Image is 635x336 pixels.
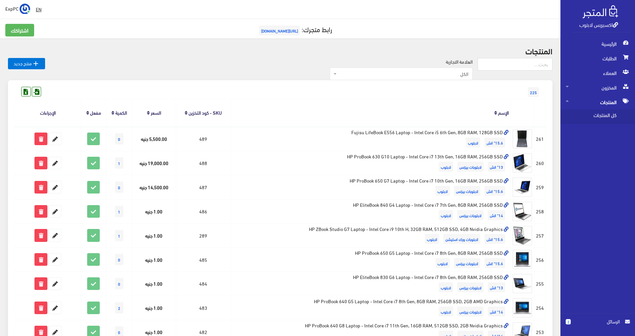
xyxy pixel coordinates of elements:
[534,127,546,151] td: 261
[457,307,484,316] span: لابتوبات بيزنس
[534,199,546,223] td: 258
[231,151,510,175] td: HP ProBook 630 G10 Laptop - Intel Core i7 13th Gen, 16GB RAM, 256GB SSD
[259,26,300,35] span: [URL][DOMAIN_NAME]
[439,307,453,316] span: لابتوب
[115,230,123,241] span: 1
[231,248,510,272] td: HP ProBook 650 G5 Laptop - Intel Core i7 8th Gen, 8GB RAM, 256GB SSD
[115,133,123,144] span: 0
[132,296,176,320] td: 1.00 جنيه
[566,66,630,80] span: العملاء
[498,108,509,117] a: الإسم
[560,80,635,95] a: المخزون
[338,71,468,77] span: الكل
[534,272,546,296] td: 255
[231,127,510,151] td: Fujisu LifeBook E556 Laptop - Intel Core i5 6th Gen, 8GB RAM, 128GB SSD
[5,4,19,13] span: ExpPC
[560,36,635,51] a: الرئيسية
[488,307,505,316] span: 14" انش
[534,296,546,320] td: 254
[566,109,616,124] span: كل المنتجات
[176,223,231,248] td: 289
[132,248,176,272] td: 1.00 جنيه
[439,282,453,292] span: لابتوب
[534,223,546,248] td: 257
[512,226,532,246] img: hp-zbook-studio-g7-laptop-intel-core-i9-10th-h-32gb-ram-512gb-ssd-4gb-nvidia-graphics.jpg
[512,153,532,173] img: hp-probook-630-g10-laptop-intel-core-i7-13th-gen-16gb-ram-256gb-ssd.jpg
[115,278,123,289] span: 0
[560,66,635,80] a: العملاء
[151,108,161,117] a: السعر
[566,51,630,66] span: الطلبات
[439,210,453,220] span: لابتوب
[566,36,630,51] span: الرئيسية
[32,60,40,68] i: 
[488,210,505,220] span: 14" انش
[258,23,332,35] a: رابط متجرك:[URL][DOMAIN_NAME]
[176,127,231,151] td: 489
[566,95,630,109] span: المنتجات
[485,258,505,268] span: 15.6" انش
[560,109,635,124] a: كل المنتجات
[488,282,505,292] span: 13" انش
[512,177,532,197] img: hp-probook-650-g7-laptop-intel-core-i7-10th-gen-16gb-ram-256gb-ssd.jpg
[454,186,480,196] span: لابتوبات بيزنس
[231,199,510,223] td: HP EliteBook 840 G4 Laptop - Intel Core i7 7th Gen, 8GB RAM, 256GB SSD
[5,24,34,36] a: اشتراكك
[90,108,101,117] a: مفعل
[454,258,480,268] span: لابتوبات بيزنس
[534,175,546,199] td: 259
[576,318,620,325] span: الرسائل
[5,3,30,14] a: ... ExpPC
[20,4,30,14] img: ...
[15,99,81,127] th: الإجراءات
[132,127,176,151] td: 5,500.00 جنيه
[512,129,532,149] img: fujisu-lifebook-e556-laptop-intel-core-i5-6th-gen-8gb-ram-128gb-ssd.jpg
[176,199,231,223] td: 486
[115,182,123,193] span: 0
[176,296,231,320] td: 483
[446,58,473,65] label: العلامة التجارية
[435,258,450,268] span: لابتوب
[560,95,635,109] a: المنتجات
[115,108,127,117] a: الكمية
[132,151,176,175] td: 19,000.00 جنيه
[8,46,552,55] h2: المنتجات
[330,68,473,80] span: الكل
[512,298,532,318] img: hp-probook-640-g5-laptop-intel-core-i7-8th-gen-8gb-ram-256gb-ssd-2gb-amd-graphics.jpg
[115,302,123,313] span: 2
[443,234,480,244] span: لابتوبات ورك استيشن
[439,162,453,172] span: لابتوب
[512,201,532,221] img: hp-elitebook-840-g4-laptop-intel-core-i7-7th-gen-8gb-ram-256gb-ssd.jpg
[115,157,123,169] span: 1
[457,210,484,220] span: لابتوبات بيزنس
[466,138,480,147] span: لابتوب
[115,254,123,265] span: 0
[566,318,630,332] a: 2 الرسائل
[176,175,231,199] td: 487
[528,87,539,97] span: 225
[231,223,510,248] td: HP ZBook Studio G7 Laptop - Intel Core i9 10th H, 32GB RAM, 512GB SSD, 4GB Nvidia Graphics
[176,151,231,175] td: 488
[231,175,510,199] td: HP ProBook 650 G7 Laptop - Intel Core i7 10th Gen, 16GB RAM, 256GB SSD
[8,58,45,69] a: منتج جديد
[534,151,546,175] td: 260
[231,296,510,320] td: HP ProBook 640 G5 Laptop - Intel Core i7 8th Gen, 8GB RAM, 256GB SSD, 2GB AMD Graphics
[231,272,510,296] td: HP EliteBook 830 G6 Laptop - Intel Core i7 8th Gen, 8GB RAM, 256GB SSD
[115,206,123,217] span: 1
[132,175,176,199] td: 14,500.00 جنيه
[478,58,552,71] input: بحث...
[132,272,176,296] td: 1.00 جنيه
[512,274,532,294] img: hp-elitebook-830-g6-laptop-intel-core-i7-8th-gen-8gb-ram-256gb-ssd.jpg
[583,5,618,18] img: .
[579,20,618,29] a: اكسبريس لابتوب
[457,282,484,292] span: لابتوبات بيزنس
[512,250,532,269] img: hp-probook-650-g5-laptop-intel-core-i7-8th-gen-8gb-ram-256gb-ssd.jpg
[566,319,571,324] span: 2
[488,162,505,172] span: 13" انش
[425,234,439,244] span: لابتوب
[33,3,44,15] a: EN
[435,186,450,196] span: لابتوب
[485,234,505,244] span: 15.6" انش
[534,248,546,272] td: 256
[132,223,176,248] td: 1.00 جنيه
